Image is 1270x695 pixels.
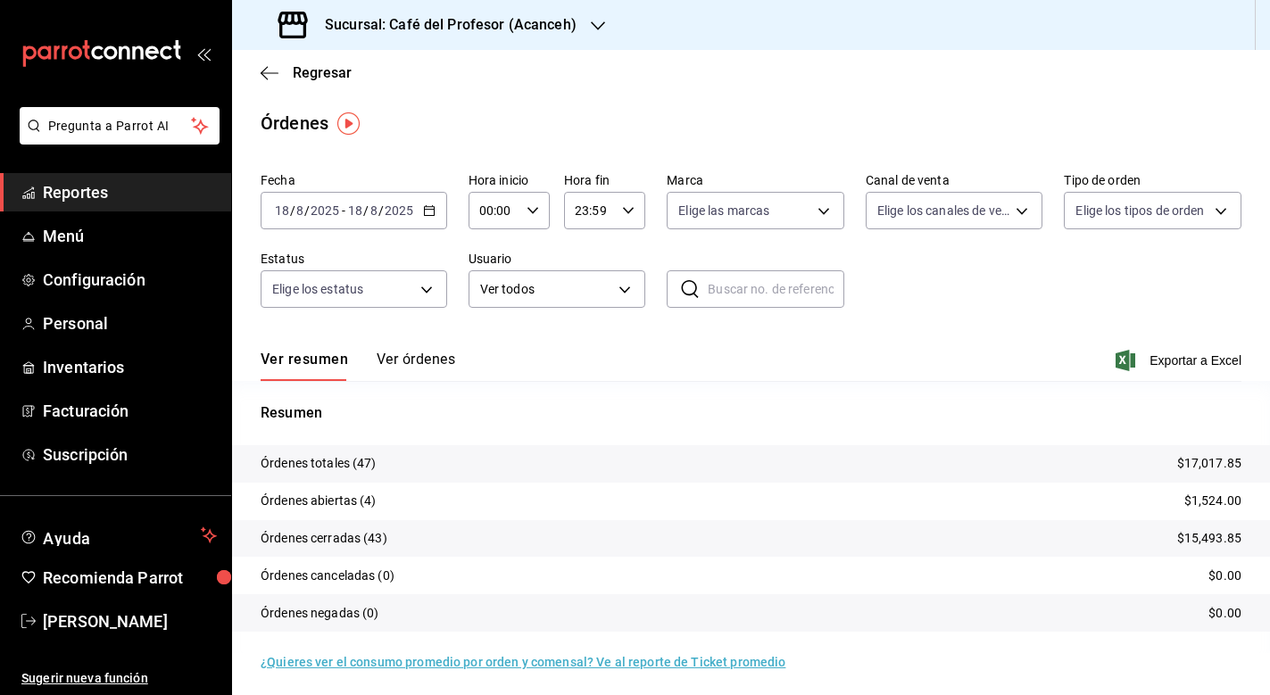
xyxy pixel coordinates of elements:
[43,566,217,590] span: Recomienda Parrot
[384,203,414,218] input: ----
[866,174,1043,186] label: Canal de venta
[347,203,363,218] input: --
[43,525,194,546] span: Ayuda
[261,351,455,381] div: navigation tabs
[1177,529,1241,548] p: $15,493.85
[304,203,310,218] span: /
[43,311,217,335] span: Personal
[48,117,192,136] span: Pregunta a Parrot AI
[274,203,290,218] input: --
[12,129,220,148] a: Pregunta a Parrot AI
[43,224,217,248] span: Menú
[43,180,217,204] span: Reportes
[363,203,369,218] span: /
[1064,174,1241,186] label: Tipo de orden
[311,14,577,36] h3: Sucursal: Café del Profesor (Acanceh)
[43,609,217,633] span: [PERSON_NAME]
[261,454,377,473] p: Órdenes totales (47)
[1075,202,1204,219] span: Elige los tipos de orden
[261,174,447,186] label: Fecha
[261,604,379,623] p: Órdenes negadas (0)
[43,443,217,467] span: Suscripción
[261,529,387,548] p: Órdenes cerradas (43)
[1208,604,1241,623] p: $0.00
[43,399,217,423] span: Facturación
[310,203,340,218] input: ----
[480,280,613,299] span: Ver todos
[21,669,217,688] span: Sugerir nueva función
[261,110,328,137] div: Órdenes
[377,351,455,381] button: Ver órdenes
[378,203,384,218] span: /
[1184,492,1241,510] p: $1,524.00
[261,492,377,510] p: Órdenes abiertas (4)
[261,402,1241,424] p: Resumen
[43,268,217,292] span: Configuración
[261,567,394,585] p: Órdenes canceladas (0)
[272,280,363,298] span: Elige los estatus
[877,202,1010,219] span: Elige los canales de venta
[261,252,447,265] label: Estatus
[261,655,785,669] a: ¿Quieres ver el consumo promedio por orden y comensal? Ve al reporte de Ticket promedio
[469,174,550,186] label: Hora inicio
[293,64,352,81] span: Regresar
[678,202,769,219] span: Elige las marcas
[261,64,352,81] button: Regresar
[261,351,348,381] button: Ver resumen
[295,203,304,218] input: --
[1119,350,1241,371] button: Exportar a Excel
[1208,567,1241,585] p: $0.00
[564,174,645,186] label: Hora fin
[196,46,211,61] button: open_drawer_menu
[43,355,217,379] span: Inventarios
[667,174,844,186] label: Marca
[342,203,345,218] span: -
[290,203,295,218] span: /
[469,252,646,265] label: Usuario
[708,271,844,307] input: Buscar no. de referencia
[369,203,378,218] input: --
[20,107,220,145] button: Pregunta a Parrot AI
[1177,454,1241,473] p: $17,017.85
[337,112,360,135] img: Tooltip marker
